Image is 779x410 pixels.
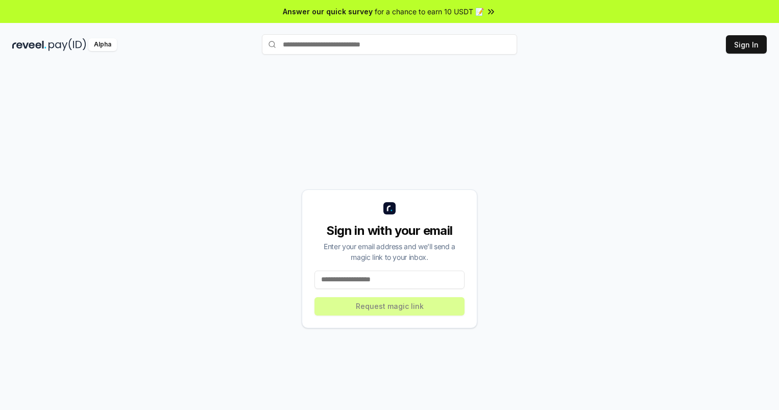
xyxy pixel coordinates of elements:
div: Sign in with your email [314,223,465,239]
span: for a chance to earn 10 USDT 📝 [375,6,484,17]
button: Sign In [726,35,767,54]
div: Enter your email address and we’ll send a magic link to your inbox. [314,241,465,262]
span: Answer our quick survey [283,6,373,17]
img: logo_small [383,202,396,214]
img: pay_id [48,38,86,51]
img: reveel_dark [12,38,46,51]
div: Alpha [88,38,117,51]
